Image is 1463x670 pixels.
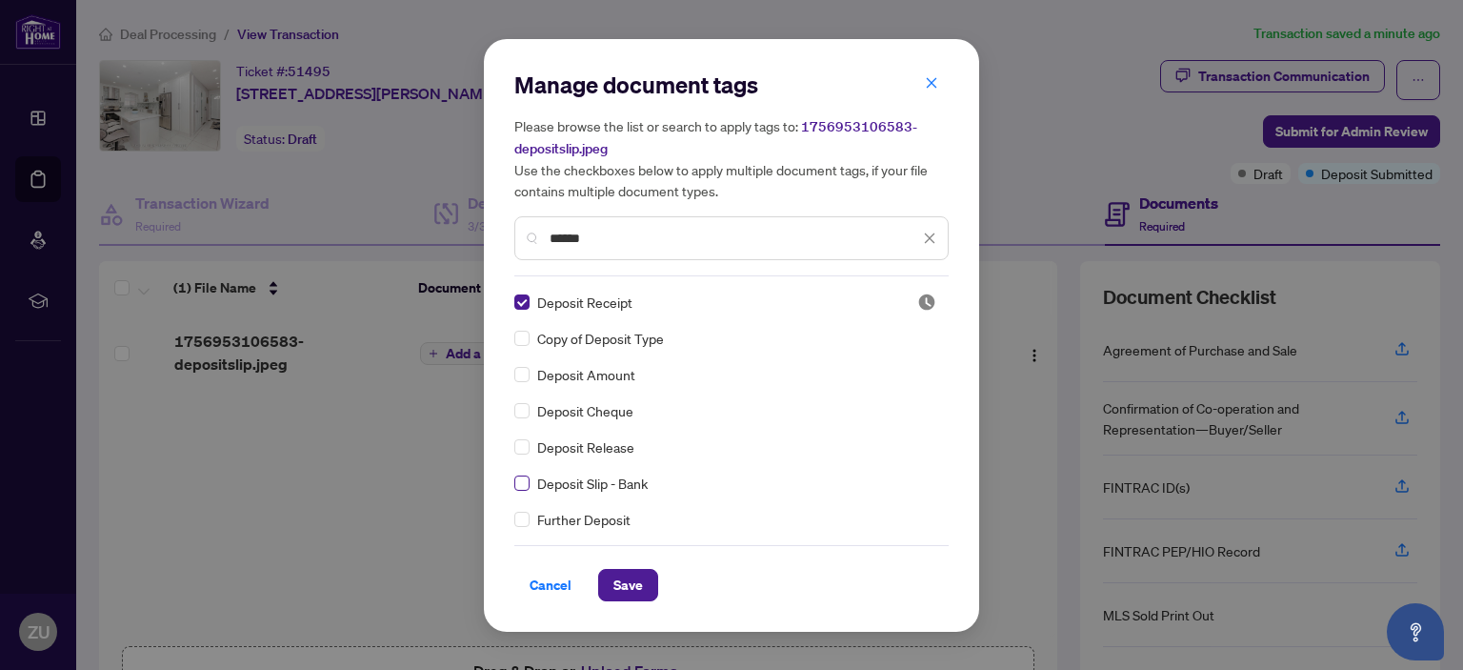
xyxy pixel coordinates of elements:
[925,76,938,90] span: close
[514,115,949,201] h5: Please browse the list or search to apply tags to: Use the checkboxes below to apply multiple doc...
[613,570,643,600] span: Save
[537,437,634,457] span: Deposit Release
[537,509,631,530] span: Further Deposit
[530,570,571,600] span: Cancel
[917,293,936,312] span: Pending Review
[537,400,633,421] span: Deposit Cheque
[923,232,936,245] span: close
[514,569,587,601] button: Cancel
[514,70,949,100] h2: Manage document tags
[514,118,917,157] span: 1756953106583-depositslip.jpeg
[598,569,658,601] button: Save
[1387,603,1444,660] button: Open asap
[537,292,632,313] span: Deposit Receipt
[537,328,664,349] span: Copy of Deposit Type
[917,293,936,312] img: status
[537,473,648,494] span: Deposit Slip - Bank
[537,364,635,385] span: Deposit Amount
